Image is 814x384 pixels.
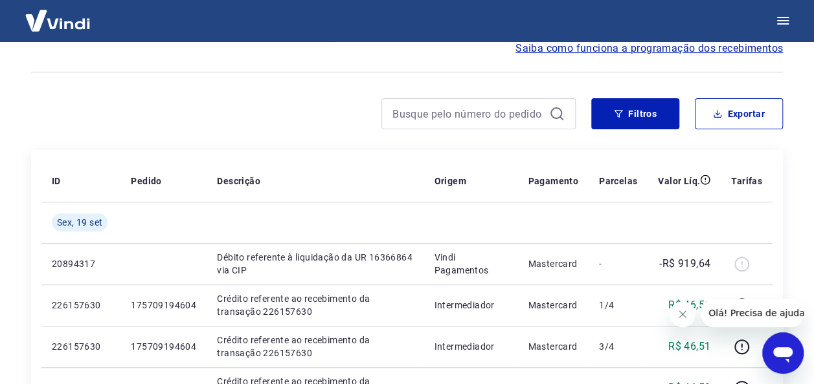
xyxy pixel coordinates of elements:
[668,339,710,354] p: R$ 46,51
[52,299,110,312] p: 226157630
[392,104,544,123] input: Busque pelo número do pedido
[131,175,161,187] p: Pedido
[57,216,102,229] span: Sex, 19 set
[668,297,710,313] p: R$ 46,51
[670,301,695,327] iframe: Fechar mensagem
[52,340,110,353] p: 226157630
[528,340,578,353] p: Mastercard
[599,175,637,187] p: Parcelas
[16,1,100,40] img: Vindi
[528,299,578,312] p: Mastercard
[52,257,110,270] p: 20894317
[131,299,196,312] p: 175709194604
[695,98,783,129] button: Exportar
[731,175,762,187] p: Tarifas
[434,340,507,353] p: Intermediador
[659,256,710,272] p: -R$ 919,64
[217,251,413,277] p: Débito referente à liquidação da UR 16366864 via CIP
[762,332,804,374] iframe: Botão para abrir a janela de mensagens
[434,299,507,312] p: Intermediador
[701,299,804,327] iframe: Mensagem da empresa
[217,175,260,187] p: Descrição
[591,98,679,129] button: Filtros
[217,292,413,318] p: Crédito referente ao recebimento da transação 226157630
[528,257,578,270] p: Mastercard
[131,340,196,353] p: 175709194604
[528,175,578,187] p: Pagamento
[434,251,507,277] p: Vindi Pagamentos
[599,340,637,353] p: 3/4
[434,175,466,187] p: Origem
[515,41,783,56] a: Saiba como funciona a programação dos recebimentos
[599,299,637,312] p: 1/4
[217,334,413,359] p: Crédito referente ao recebimento da transação 226157630
[8,9,109,19] span: Olá! Precisa de ajuda?
[52,175,61,187] p: ID
[599,257,637,270] p: -
[658,175,700,187] p: Valor Líq.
